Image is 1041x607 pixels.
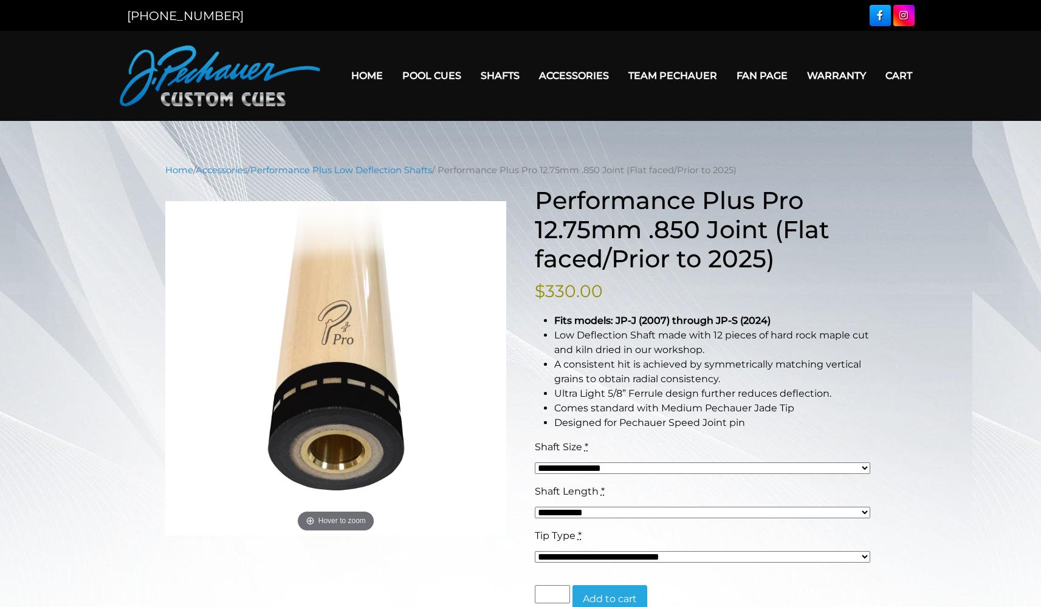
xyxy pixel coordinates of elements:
[165,201,507,535] img: jp-pro.png
[554,357,876,386] li: A consistent hit is achieved by symmetrically matching vertical grains to obtain radial consistency.
[727,60,797,91] a: Fan Page
[250,165,432,176] a: Performance Plus Low Deflection Shafts
[393,60,471,91] a: Pool Cues
[554,315,771,326] strong: Fits models: JP-J (2007) through JP-S (2024)
[578,530,582,541] abbr: required
[535,485,599,497] span: Shaft Length
[127,9,244,23] a: [PHONE_NUMBER]
[120,46,320,106] img: Pechauer Custom Cues
[554,401,876,416] li: Comes standard with Medium Pechauer Jade Tip
[535,281,545,301] span: $
[535,281,603,301] bdi: 330.00
[601,485,605,497] abbr: required
[619,60,727,91] a: Team Pechauer
[165,163,876,177] nav: Breadcrumb
[554,386,876,401] li: Ultra Light 5/8” Ferrule design further reduces deflection.
[535,441,582,453] span: Shaft Size
[471,60,529,91] a: Shafts
[585,441,588,453] abbr: required
[554,328,876,357] li: Low Deflection Shaft made with 12 pieces of hard rock maple cut and kiln dried in our workshop.
[165,201,507,535] a: Hover to zoom
[196,165,247,176] a: Accessories
[797,60,876,91] a: Warranty
[535,186,876,273] h1: Performance Plus Pro 12.75mm .850 Joint (Flat faced/Prior to 2025)
[554,416,876,430] li: Designed for Pechauer Speed Joint pin
[535,530,575,541] span: Tip Type
[165,165,193,176] a: Home
[342,60,393,91] a: Home
[876,60,922,91] a: Cart
[535,585,570,603] input: Product quantity
[529,60,619,91] a: Accessories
